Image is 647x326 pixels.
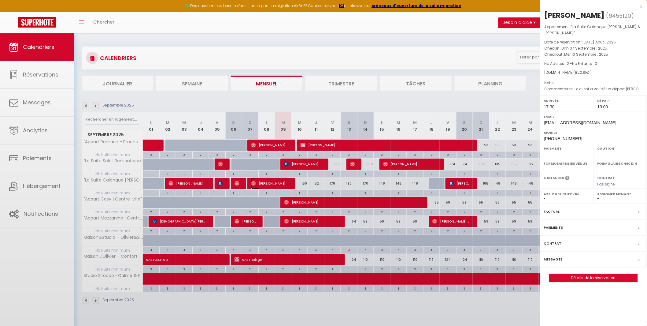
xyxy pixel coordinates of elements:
span: 6455120 [609,12,631,20]
div: [PERSON_NAME] [545,10,605,20]
span: "La Suite Calanque [PERSON_NAME] & [PERSON_NAME]" [545,24,641,36]
i: Sélectionner OUI si vous souhaiter envoyer les séquences de messages post-checkout [565,175,570,182]
span: [DATE] Août . 2025 [582,39,616,45]
label: Contrat [544,240,562,247]
span: [PHONE_NUMBER] [544,136,582,141]
span: - [557,80,559,85]
span: 820.91 [575,70,586,75]
p: Checkin : [545,45,642,51]
span: Mer 10 Septembre . 2025 [564,52,608,57]
label: Paiements [544,224,563,231]
p: Date de réservation : [545,39,642,45]
label: Contrat [597,175,615,179]
button: Ouvrir le widget de chat LiveChat [5,2,23,21]
label: A relancer [544,175,564,181]
span: Pas signé [597,182,615,187]
label: Départ [597,98,643,104]
label: Caution [597,145,643,152]
span: Dim 07 Septembre . 2025 [562,46,608,51]
label: Arrivée [544,98,590,104]
label: Formulaire Checkin [597,160,643,167]
label: Mobile [544,129,643,136]
p: Commentaires : [545,86,642,92]
span: Nb Adultes : 2 - [545,61,597,66]
p: Checkout : [545,51,642,58]
span: [EMAIL_ADDRESS][DOMAIN_NAME] [544,120,616,125]
span: Nb Enfants : 0 [572,61,597,66]
label: Email [544,114,643,120]
p: Appartement : [545,24,642,36]
span: 13:00 [597,104,608,109]
p: Notes : [545,80,642,86]
label: Facture [544,208,560,215]
label: Assigner Menage [597,191,643,197]
span: ( € ) [574,70,592,75]
span: 17:30 [544,104,555,109]
label: Messages [544,256,563,263]
label: Paiement [544,145,590,152]
label: Formulaire Bienvenue [544,160,590,167]
span: ( ) [606,11,634,20]
a: Détails de la réservation [549,274,638,282]
div: x [540,3,642,10]
label: Assigner Checkin [544,191,590,197]
button: Détails de la réservation [549,274,638,282]
div: [DOMAIN_NAME] [545,70,642,76]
